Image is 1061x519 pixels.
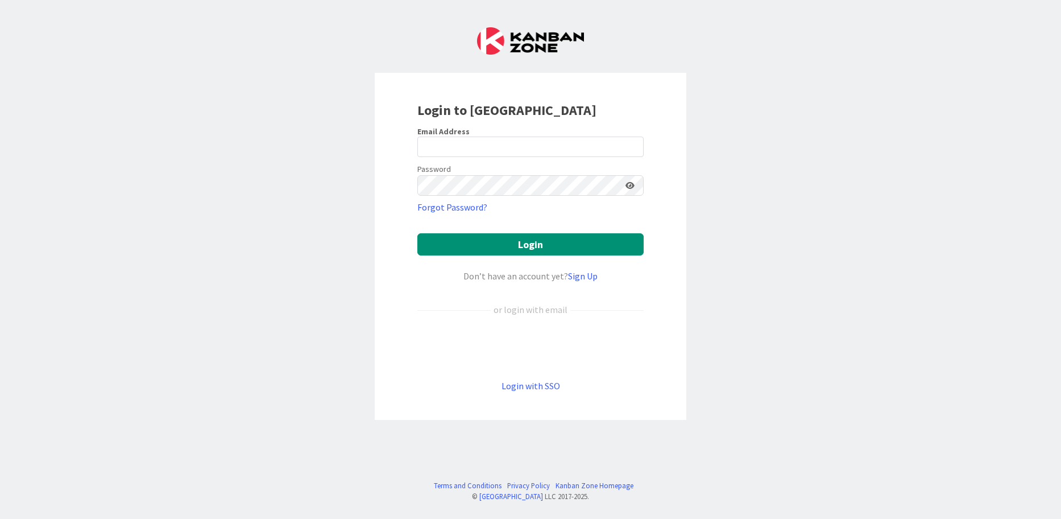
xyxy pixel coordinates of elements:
a: Sign Up [568,270,598,282]
label: Email Address [417,126,470,137]
button: Login [417,233,644,256]
b: Login to [GEOGRAPHIC_DATA] [417,101,596,119]
a: Forgot Password? [417,200,487,214]
div: or login with email [491,303,570,316]
a: Terms and Conditions [434,480,502,491]
div: Don’t have an account yet? [417,269,644,283]
a: Login with SSO [502,380,560,392]
a: [GEOGRAPHIC_DATA] [479,492,543,501]
a: Privacy Policy [507,480,550,491]
label: Password [417,163,451,175]
img: Kanban Zone [477,27,584,55]
a: Kanban Zone Homepage [556,480,633,491]
div: © LLC 2017- 2025 . [428,491,633,502]
iframe: Sign in with Google Button [412,335,649,360]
